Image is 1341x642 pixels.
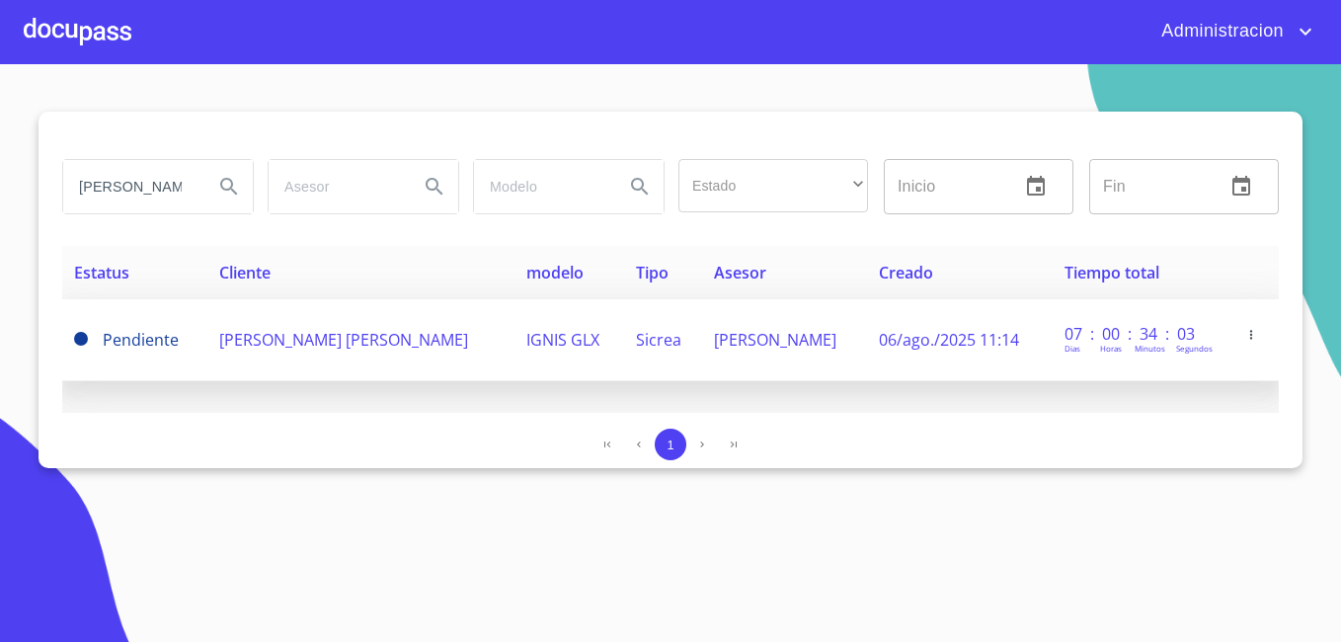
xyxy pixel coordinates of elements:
span: Cliente [219,262,271,283]
span: Administracion [1146,16,1294,47]
p: Minutos [1135,343,1165,354]
button: Search [411,163,458,210]
span: Tipo [636,262,669,283]
p: Horas [1100,343,1122,354]
span: Pendiente [74,332,88,346]
span: Pendiente [103,329,179,351]
button: account of current user [1146,16,1317,47]
span: Tiempo total [1065,262,1159,283]
span: Sicrea [636,329,681,351]
p: 07 : 00 : 34 : 03 [1065,323,1198,345]
span: modelo [526,262,584,283]
button: Search [205,163,253,210]
p: Dias [1065,343,1080,354]
span: IGNIS GLX [526,329,599,351]
span: [PERSON_NAME] [PERSON_NAME] [219,329,468,351]
input: search [63,160,197,213]
span: Creado [879,262,933,283]
span: 06/ago./2025 11:14 [879,329,1019,351]
p: Segundos [1176,343,1213,354]
span: Estatus [74,262,129,283]
span: [PERSON_NAME] [714,329,836,351]
span: Asesor [714,262,766,283]
input: search [474,160,608,213]
div: ​ [678,159,868,212]
input: search [269,160,403,213]
button: 1 [655,429,686,460]
span: 1 [667,438,673,452]
button: Search [616,163,664,210]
